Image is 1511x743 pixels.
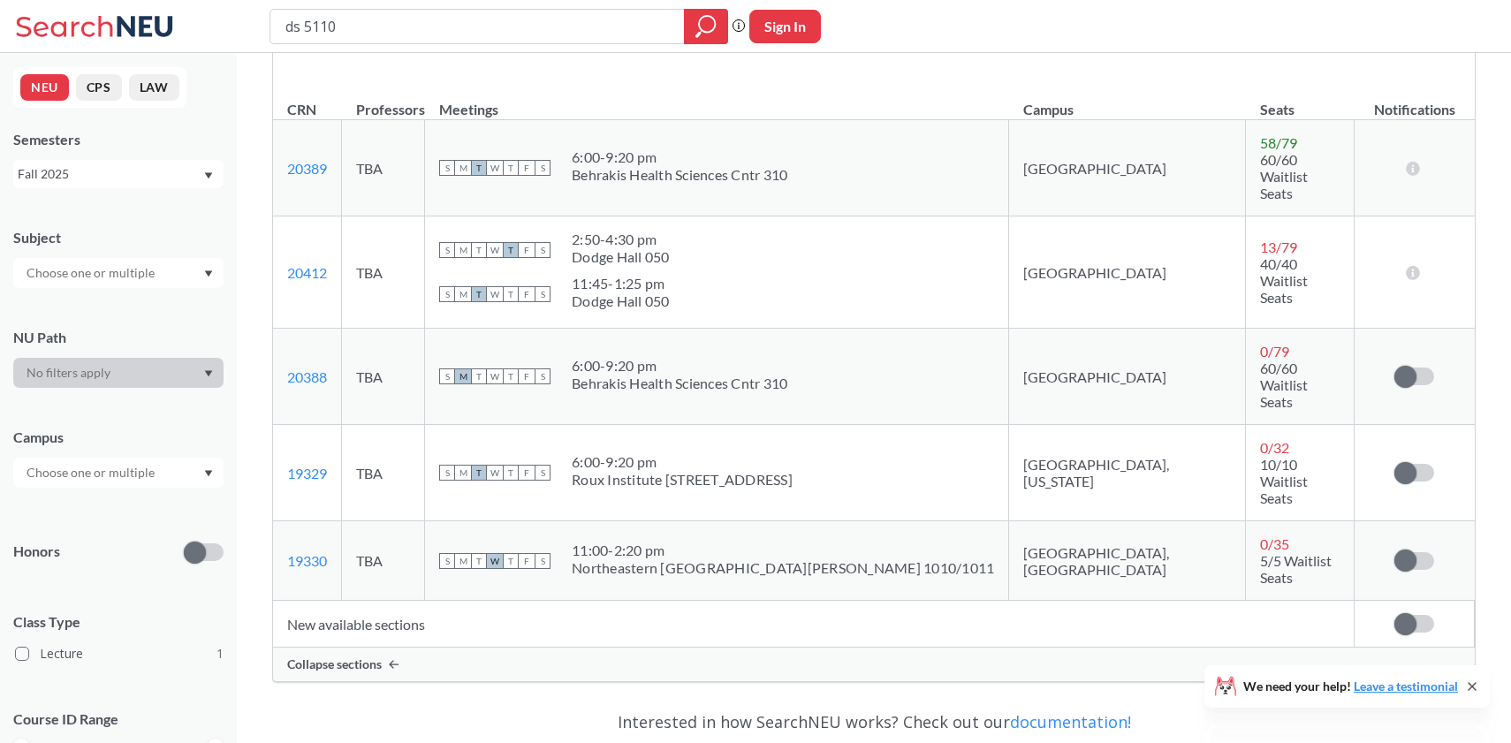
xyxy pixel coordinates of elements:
td: New available sections [273,601,1355,648]
span: T [503,160,519,176]
span: T [503,553,519,569]
span: M [455,242,471,258]
span: M [455,160,471,176]
span: W [487,286,503,302]
th: Campus [1009,82,1246,120]
div: Behrakis Health Sciences Cntr 310 [572,375,787,392]
svg: Dropdown arrow [204,172,213,179]
span: S [535,465,550,481]
input: Choose one or multiple [18,462,166,483]
td: TBA [342,120,425,216]
span: S [535,368,550,384]
div: Collapse sections [273,648,1475,681]
span: 60/60 Waitlist Seats [1260,151,1308,201]
div: Northeastern [GEOGRAPHIC_DATA][PERSON_NAME] 1010/1011 [572,559,994,577]
td: TBA [342,216,425,329]
a: 19329 [287,465,327,481]
div: Behrakis Health Sciences Cntr 310 [572,166,787,184]
span: Class Type [13,612,224,632]
span: F [519,286,535,302]
span: W [487,465,503,481]
span: T [471,553,487,569]
span: S [439,160,455,176]
span: F [519,465,535,481]
td: [GEOGRAPHIC_DATA] [1009,216,1246,329]
span: 5/5 Waitlist Seats [1260,552,1332,586]
svg: Dropdown arrow [204,470,213,477]
div: magnifying glass [684,9,728,44]
span: S [535,286,550,302]
div: Subject [13,228,224,247]
span: F [519,160,535,176]
td: [GEOGRAPHIC_DATA], [GEOGRAPHIC_DATA] [1009,521,1246,601]
span: 1 [216,644,224,663]
a: 20412 [287,264,327,281]
div: Fall 2025 [18,164,202,184]
span: T [471,242,487,258]
button: Sign In [749,10,821,43]
div: 6:00 - 9:20 pm [572,357,787,375]
td: [GEOGRAPHIC_DATA] [1009,120,1246,216]
div: Dropdown arrow [13,458,224,488]
div: Dodge Hall 050 [572,292,670,310]
td: TBA [342,329,425,425]
span: 40/40 Waitlist Seats [1260,255,1308,306]
a: 20389 [287,160,327,177]
span: S [535,242,550,258]
th: Professors [342,82,425,120]
span: W [487,242,503,258]
span: Collapse sections [287,656,382,672]
span: We need your help! [1243,680,1458,693]
div: 6:00 - 9:20 pm [572,453,793,471]
th: Meetings [425,82,1009,120]
span: F [519,368,535,384]
div: 11:45 - 1:25 pm [572,275,670,292]
span: 0 / 35 [1260,535,1289,552]
span: T [471,368,487,384]
td: [GEOGRAPHIC_DATA] [1009,329,1246,425]
th: Seats [1246,82,1355,120]
span: 58 / 79 [1260,134,1297,151]
span: F [519,553,535,569]
svg: magnifying glass [695,14,717,39]
td: TBA [342,425,425,521]
span: M [455,286,471,302]
span: W [487,368,503,384]
th: Notifications [1355,82,1475,120]
label: Lecture [15,642,224,665]
td: TBA [342,521,425,601]
span: S [439,286,455,302]
span: M [455,553,471,569]
td: [GEOGRAPHIC_DATA], [US_STATE] [1009,425,1246,521]
span: S [535,553,550,569]
span: T [503,465,519,481]
span: T [503,286,519,302]
div: Dropdown arrow [13,358,224,388]
div: NU Path [13,328,224,347]
span: T [471,465,487,481]
div: Roux Institute [STREET_ADDRESS] [572,471,793,489]
span: T [471,160,487,176]
input: Choose one or multiple [18,262,166,284]
span: 13 / 79 [1260,239,1297,255]
span: S [439,368,455,384]
p: Course ID Range [13,709,224,730]
span: 0 / 79 [1260,343,1289,360]
div: Semesters [13,130,224,149]
input: Class, professor, course number, "phrase" [284,11,672,42]
div: 11:00 - 2:20 pm [572,542,994,559]
p: Honors [13,542,60,562]
span: 10/10 Waitlist Seats [1260,456,1308,506]
div: 2:50 - 4:30 pm [572,231,670,248]
div: 6:00 - 9:20 pm [572,148,787,166]
span: F [519,242,535,258]
div: Fall 2025Dropdown arrow [13,160,224,188]
button: NEU [20,74,69,101]
span: T [471,286,487,302]
span: S [439,553,455,569]
span: 60/60 Waitlist Seats [1260,360,1308,410]
span: S [535,160,550,176]
a: 19330 [287,552,327,569]
svg: Dropdown arrow [204,370,213,377]
div: Dodge Hall 050 [572,248,670,266]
